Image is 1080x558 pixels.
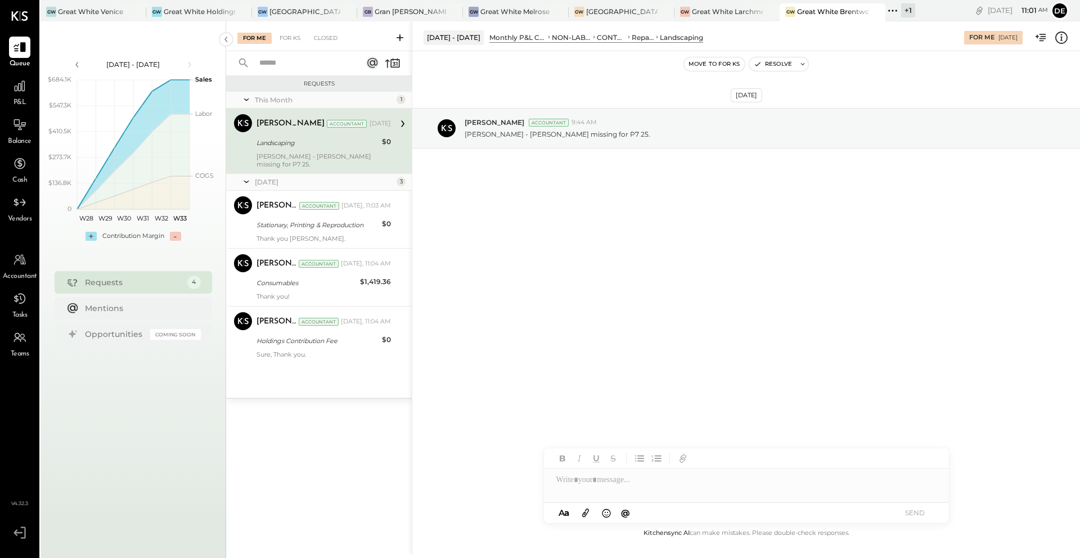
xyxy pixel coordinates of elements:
div: NON-LABOR OPERATING EXPENSES [552,33,591,42]
div: GW [785,7,795,17]
div: Opportunities [85,328,145,340]
div: Mentions [85,303,195,314]
div: GW [574,7,584,17]
div: Great White Holdings [164,7,235,16]
div: [DATE] - [DATE] [85,60,181,69]
text: COGS [195,172,214,179]
text: W31 [136,214,148,222]
div: Gran [PERSON_NAME] [375,7,446,16]
span: P&L [13,98,26,108]
button: Bold [555,451,570,466]
div: GW [152,7,162,17]
button: Unordered List [632,451,647,466]
div: + [85,232,97,241]
div: + 1 [901,3,915,17]
div: 4 [187,276,201,289]
button: Italic [572,451,587,466]
div: GB [363,7,373,17]
div: - [170,232,181,241]
a: Tasks [1,288,39,321]
span: 9:44 AM [571,118,597,127]
span: Teams [11,349,29,359]
div: copy link [974,4,985,16]
div: Consumables [256,277,357,289]
text: $136.8K [48,179,71,187]
div: $0 [382,136,391,147]
div: [GEOGRAPHIC_DATA] [269,7,341,16]
a: Queue [1,37,39,69]
a: P&L [1,75,39,108]
div: GW [258,7,268,17]
text: $684.1K [48,75,71,83]
a: Accountant [1,249,39,282]
div: Coming Soon [150,329,201,340]
div: Repairs & Maintenance [632,33,654,42]
div: Great White Venice [58,7,123,16]
div: GW [46,7,56,17]
div: Landscaping [660,33,703,42]
text: Sales [195,75,212,83]
text: $547.3K [49,101,71,109]
div: For Me [237,33,272,44]
div: [GEOGRAPHIC_DATA] [586,7,658,16]
div: Great White Larchmont [692,7,763,16]
div: Accountant [299,202,339,210]
div: [DATE], 11:04 AM [341,317,391,326]
div: [PERSON_NAME] [256,200,297,211]
div: [PERSON_NAME] [256,258,296,269]
div: Closed [308,33,343,44]
span: @ [621,507,630,518]
div: Great White Melrose [480,7,550,16]
div: [DATE] [731,88,762,102]
a: Cash [1,153,39,186]
div: CONTROLLABLE EXPENSES [597,33,626,42]
div: Monthly P&L Comparison [489,33,546,42]
div: Stationary, Printing & Reproduction [256,219,379,231]
button: Underline [589,451,604,466]
button: SEND [893,505,938,520]
div: Great White Brentwood [797,7,868,16]
text: W33 [173,214,187,222]
div: $1,419.36 [360,276,391,287]
div: Accountant [529,119,569,127]
button: De [1051,2,1069,20]
div: For KS [274,33,306,44]
div: [DATE], 11:03 AM [341,201,391,210]
a: Balance [1,114,39,147]
div: Holdings Contribution Fee [256,335,379,346]
div: Requests [232,80,406,88]
div: Contribution Margin [102,232,164,241]
div: Accountant [299,260,339,268]
div: [PERSON_NAME] [256,316,296,327]
text: W32 [155,214,168,222]
div: Sure, Thank you. [256,350,391,358]
a: Teams [1,327,39,359]
text: W28 [79,214,93,222]
button: Ordered List [649,451,664,466]
span: Queue [10,59,30,69]
div: GW [680,7,690,17]
div: [DATE] [255,177,394,187]
span: Balance [8,137,31,147]
div: 3 [397,177,406,186]
div: $0 [382,218,391,229]
button: Aa [555,507,573,519]
text: Labor [195,110,212,118]
div: [DATE] [998,34,1018,42]
div: [DATE], 11:04 AM [341,259,391,268]
div: Landscaping [256,137,379,148]
text: W29 [98,214,112,222]
div: Thank you [PERSON_NAME]. [256,235,391,242]
span: Vendors [8,214,32,224]
div: Requests [85,277,182,288]
button: @ [618,506,633,520]
div: For Me [969,33,994,42]
text: W30 [116,214,130,222]
div: [PERSON_NAME] - [PERSON_NAME] missing for P7 25. [256,152,391,168]
div: $0 [382,334,391,345]
span: Cash [12,175,27,186]
div: [DATE] [988,5,1048,16]
div: [DATE] [370,119,391,128]
text: $410.5K [48,127,71,135]
span: a [564,507,569,518]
